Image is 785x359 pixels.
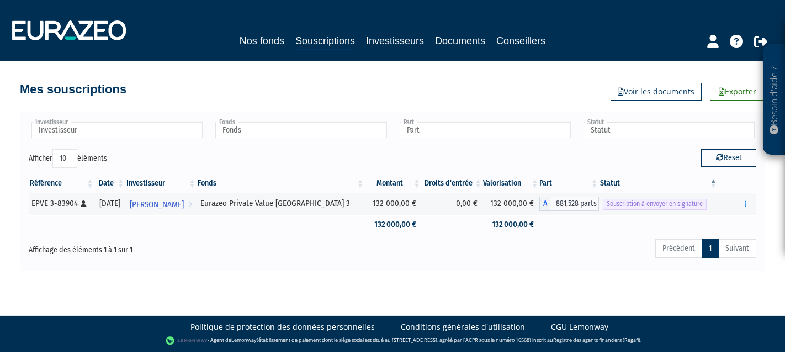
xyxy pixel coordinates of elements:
[435,33,485,49] a: Documents
[483,215,540,234] td: 132 000,00 €
[52,149,77,168] select: Afficheréléments
[401,321,525,332] a: Conditions générales d'utilisation
[125,174,197,193] th: Investisseur: activer pour trier la colonne par ordre croissant
[496,33,545,49] a: Conseillers
[99,198,122,209] div: [DATE]
[550,197,599,211] span: 881,528 parts
[81,200,87,207] i: [Français] Personne physique
[366,33,424,49] a: Investisseurs
[29,149,107,168] label: Afficher éléments
[125,193,197,215] a: [PERSON_NAME]
[231,336,257,344] a: Lemonway
[551,321,608,332] a: CGU Lemonway
[365,193,422,215] td: 132 000,00 €
[539,197,599,211] div: A - Eurazeo Private Value Europe 3
[768,50,781,150] p: Besoin d'aide ?
[188,194,192,215] i: Voir l'investisseur
[166,335,208,346] img: logo-lemonway.png
[95,174,126,193] th: Date: activer pour trier la colonne par ordre croissant
[29,174,95,193] th: Référence : activer pour trier la colonne par ordre croissant
[539,197,550,211] span: A
[31,198,91,209] div: EPVE 3-83904
[422,193,483,215] td: 0,00 €
[29,238,322,256] div: Affichage des éléments 1 à 1 sur 1
[702,239,719,258] a: 1
[190,321,375,332] a: Politique de protection des données personnelles
[240,33,284,49] a: Nos fonds
[130,194,184,215] span: [PERSON_NAME]
[200,198,361,209] div: Eurazeo Private Value [GEOGRAPHIC_DATA] 3
[483,193,540,215] td: 132 000,00 €
[599,174,718,193] th: Statut : activer pour trier la colonne par ordre d&eacute;croissant
[11,335,774,346] div: - Agent de (établissement de paiement dont le siège social est situé au [STREET_ADDRESS], agréé p...
[365,174,422,193] th: Montant: activer pour trier la colonne par ordre croissant
[553,336,640,344] a: Registre des agents financiers (Regafi)
[603,199,707,209] span: Souscription à envoyer en signature
[701,149,756,167] button: Reset
[295,33,355,50] a: Souscriptions
[611,83,702,101] a: Voir les documents
[20,83,126,96] h4: Mes souscriptions
[422,174,483,193] th: Droits d'entrée: activer pour trier la colonne par ordre croissant
[483,174,540,193] th: Valorisation: activer pour trier la colonne par ordre croissant
[12,20,126,40] img: 1732889491-logotype_eurazeo_blanc_rvb.png
[197,174,365,193] th: Fonds: activer pour trier la colonne par ordre croissant
[539,174,599,193] th: Part: activer pour trier la colonne par ordre croissant
[710,83,765,101] a: Exporter
[365,215,422,234] td: 132 000,00 €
